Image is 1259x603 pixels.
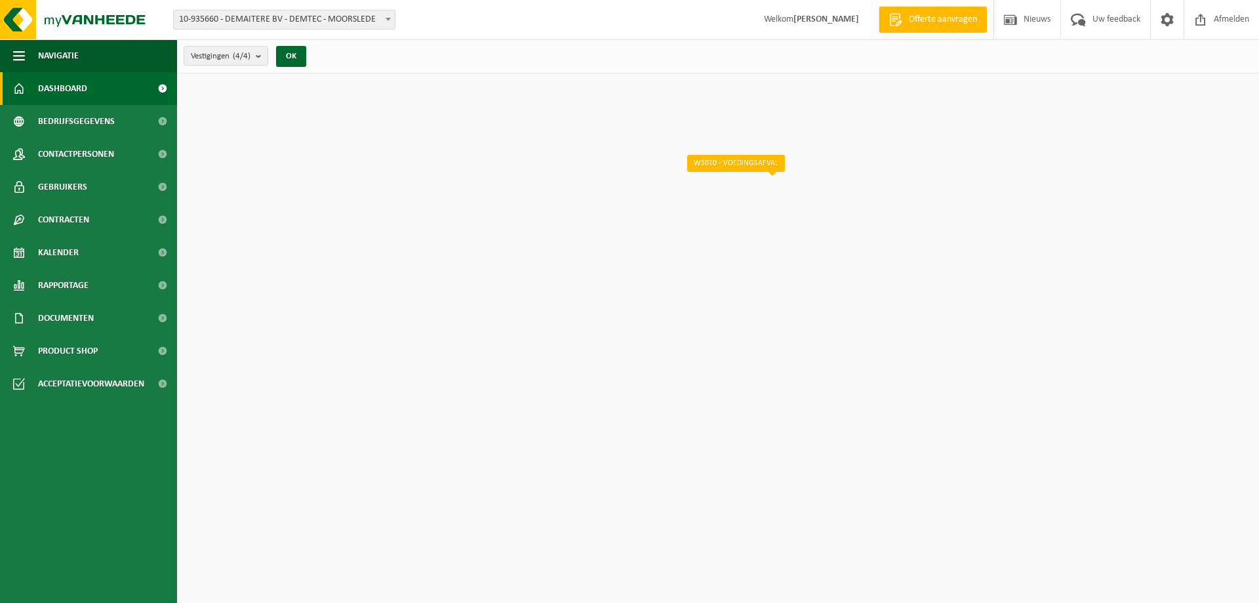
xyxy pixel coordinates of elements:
span: Contactpersonen [38,138,114,171]
span: Vestigingen [191,47,250,66]
span: Gebruikers [38,171,87,203]
span: Rapportage [38,269,89,302]
span: Offerte aanvragen [906,13,980,26]
span: 10-935660 - DEMAITERE BV - DEMTEC - MOORSLEDE [174,10,395,29]
count: (4/4) [233,52,250,60]
span: Navigatie [38,39,79,72]
button: OK [276,46,306,67]
span: Product Shop [38,335,98,367]
span: Kalender [38,236,79,269]
span: Documenten [38,302,94,335]
a: Offerte aanvragen [879,7,987,33]
span: Contracten [38,203,89,236]
span: Dashboard [38,72,87,105]
span: 10-935660 - DEMAITERE BV - DEMTEC - MOORSLEDE [173,10,395,30]
button: Vestigingen(4/4) [184,46,268,66]
span: Acceptatievoorwaarden [38,367,144,400]
span: Bedrijfsgegevens [38,105,115,138]
strong: [PERSON_NAME] [793,14,859,24]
